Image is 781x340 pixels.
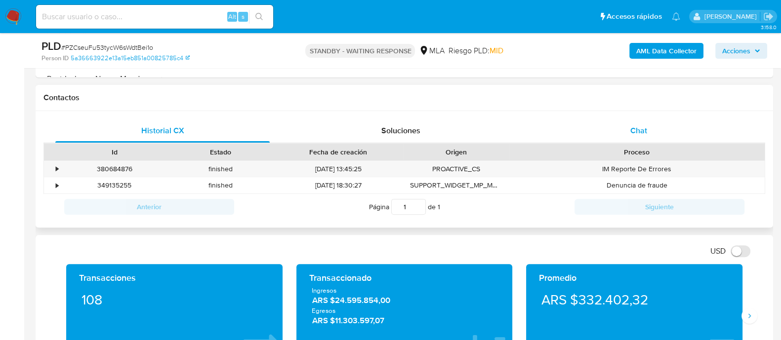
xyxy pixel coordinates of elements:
[448,45,503,56] span: Riesgo PLD:
[41,54,69,63] b: Person ID
[607,11,662,22] span: Accesos rápidos
[403,161,509,177] div: PROACTIVE_CS
[763,11,774,22] a: Salir
[174,147,267,157] div: Estado
[489,45,503,56] span: MID
[369,199,440,215] span: Página de
[167,177,274,193] div: finished
[56,181,58,190] div: •
[305,44,415,58] p: STANDBY - WAITING RESPONSE
[509,177,765,193] div: Denuncia de fraude
[228,12,236,21] span: Alt
[61,177,167,193] div: 349135255
[274,177,403,193] div: [DATE] 18:30:27
[516,147,758,157] div: Proceso
[722,43,750,59] span: Acciones
[403,177,509,193] div: SUPPORT_WIDGET_MP_MOBILE
[167,161,274,177] div: finished
[249,10,269,24] button: search-icon
[381,125,420,136] span: Soluciones
[71,54,190,63] a: 5a36663922e13a15eb851a00825785c4
[509,161,765,177] div: IM Reporte De Errores
[141,125,184,136] span: Historial CX
[419,45,444,56] div: MLA
[629,43,703,59] button: AML Data Collector
[704,12,760,21] p: martin.degiuli@mercadolibre.com
[61,42,153,52] span: # PZCseuFu53tycW6sWdtBei1o
[760,23,776,31] span: 3.158.0
[410,147,502,157] div: Origen
[242,12,245,21] span: s
[274,161,403,177] div: [DATE] 13:45:25
[61,161,167,177] div: 380684876
[41,38,61,54] b: PLD
[438,202,440,212] span: 1
[281,147,396,157] div: Fecha de creación
[672,12,680,21] a: Notificaciones
[630,125,647,136] span: Chat
[43,93,765,103] h1: Contactos
[68,147,161,157] div: Id
[575,199,744,215] button: Siguiente
[36,10,273,23] input: Buscar usuario o caso...
[715,43,767,59] button: Acciones
[636,43,697,59] b: AML Data Collector
[56,164,58,174] div: •
[64,199,234,215] button: Anterior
